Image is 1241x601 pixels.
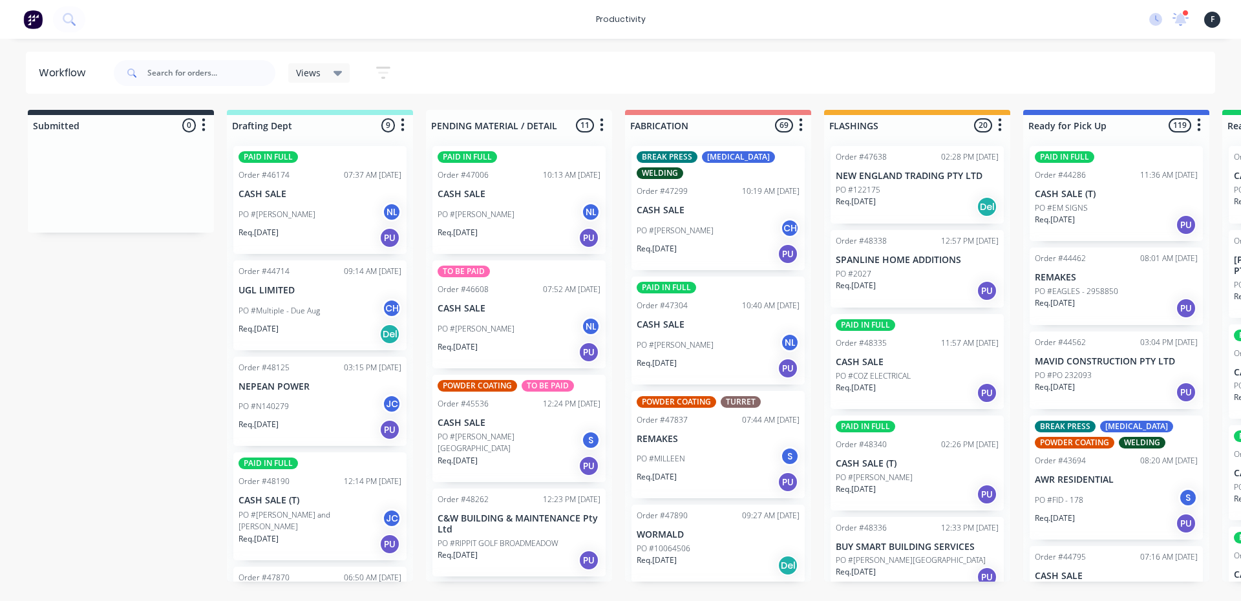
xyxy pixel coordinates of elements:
div: Order #44714 [239,266,290,277]
p: PO #MILLEEN [637,453,685,465]
p: Req. [DATE] [239,533,279,545]
div: JC [382,509,401,528]
p: Req. [DATE] [836,196,876,207]
div: POWDER COATINGTO BE PAIDOrder #4553612:24 PM [DATE]CASH SALEPO #[PERSON_NAME][GEOGRAPHIC_DATA]SRe... [432,375,606,483]
div: S [780,447,800,466]
div: PU [1176,298,1196,319]
div: Order #44462 [1035,253,1086,264]
div: BREAK PRESS [1035,421,1096,432]
div: PU [778,358,798,379]
p: UGL LIMITED [239,285,401,296]
div: Order #43694 [1035,455,1086,467]
div: Order #44795 [1035,551,1086,563]
div: PAID IN FULLOrder #4617407:37 AM [DATE]CASH SALEPO #[PERSON_NAME]NLReq.[DATE]PU [233,146,407,254]
div: PU [977,280,997,301]
p: Req. [DATE] [239,227,279,238]
div: PAID IN FULL [438,151,497,163]
div: 12:57 PM [DATE] [941,235,999,247]
div: NL [581,202,600,222]
div: 09:14 AM [DATE] [344,266,401,277]
p: BUY SMART BUILDING SERVICES [836,542,999,553]
div: PAID IN FULL [239,151,298,163]
p: PO #10064506 [637,543,690,554]
p: CASH SALE [438,303,600,314]
p: Req. [DATE] [1035,297,1075,309]
p: PO #N140279 [239,401,289,412]
div: POWDER COATING [1035,437,1114,448]
div: PU [578,342,599,363]
span: F [1211,14,1214,25]
p: Req. [DATE] [637,357,677,369]
div: Order #47006 [438,169,489,181]
div: CH [780,218,800,238]
div: Order #48336 [836,522,887,534]
div: Order #46608 [438,284,489,295]
p: PO #RIPPIT GOLF BROADMEADOW [438,538,558,549]
p: Req. [DATE] [836,566,876,578]
div: BREAK PRESS [637,151,697,163]
div: JC [382,394,401,414]
div: 02:26 PM [DATE] [941,439,999,450]
div: 11:36 AM [DATE] [1140,169,1198,181]
div: productivity [589,10,652,29]
div: Workflow [39,65,92,81]
div: PU [778,472,798,492]
div: TO BE PAID [522,380,574,392]
div: Order #47870 [239,572,290,584]
div: PAID IN FULLOrder #4700610:13 AM [DATE]CASH SALEPO #[PERSON_NAME]NLReq.[DATE]PU [432,146,606,254]
div: 12:23 PM [DATE] [543,494,600,505]
div: PU [1176,215,1196,235]
div: 03:04 PM [DATE] [1140,337,1198,348]
div: Order #4826212:23 PM [DATE]C&W BUILDING & MAINTENANCE Pty LtdPO #RIPPIT GOLF BROADMEADOWReq.[DATE]PU [432,489,606,576]
div: PU [379,419,400,440]
p: Req. [DATE] [438,227,478,238]
p: CASH SALE [836,357,999,368]
div: Order #47890 [637,510,688,522]
p: PO #FID - 178 [1035,494,1083,506]
div: Order #4446208:01 AM [DATE]REMAKESPO #EAGLES - 2958850Req.[DATE]PU [1030,248,1203,325]
p: Req. [DATE] [637,471,677,483]
div: TO BE PAID [438,266,490,277]
input: Search for orders... [147,60,275,86]
div: 09:27 AM [DATE] [742,510,800,522]
div: Order #48340 [836,439,887,450]
div: Order #47837 [637,414,688,426]
div: WELDING [637,167,683,179]
div: [MEDICAL_DATA] [1100,421,1173,432]
div: Order #48125 [239,362,290,374]
div: Del [379,324,400,344]
div: Order #48338 [836,235,887,247]
p: PO #[PERSON_NAME] [637,339,714,351]
p: WORMALD [637,529,800,540]
div: PU [1176,513,1196,534]
div: POWDER COATING [637,396,716,408]
div: 10:13 AM [DATE] [543,169,600,181]
p: CASH SALE [637,319,800,330]
div: Order #48335 [836,337,887,349]
div: Order #4763802:28 PM [DATE]NEW ENGLAND TRADING PTY LTDPO #122175Req.[DATE]Del [831,146,1004,224]
p: CASH SALE (T) [836,458,999,469]
div: Del [778,555,798,576]
div: POWDER COATINGTURRETOrder #4783707:44 AM [DATE]REMAKESPO #MILLEENSReq.[DATE]PU [631,391,805,499]
div: PAID IN FULL [1035,151,1094,163]
p: CASH SALE (T) [1035,189,1198,200]
div: S [581,430,600,450]
div: PAID IN FULLOrder #4428611:36 AM [DATE]CASH SALE (T)PO #EM SIGNSReq.[DATE]PU [1030,146,1203,241]
div: 07:44 AM [DATE] [742,414,800,426]
p: Req. [DATE] [836,280,876,291]
div: 03:15 PM [DATE] [344,362,401,374]
p: PO #[PERSON_NAME] [438,323,514,335]
p: PO #PO 232093 [1035,370,1092,381]
div: NL [780,333,800,352]
p: PO #COZ ELECTRICAL [836,370,911,382]
div: 11:57 AM [DATE] [941,337,999,349]
div: Order #47299 [637,185,688,197]
div: 07:52 AM [DATE] [543,284,600,295]
div: PU [977,484,997,505]
div: PU [578,550,599,571]
div: PAID IN FULL [836,421,895,432]
p: PO #EAGLES - 2958850 [1035,286,1118,297]
div: CH [382,299,401,318]
p: AWR RESIDENTIAL [1035,474,1198,485]
div: PAID IN FULLOrder #4819012:14 PM [DATE]CASH SALE (T)PO #[PERSON_NAME] and [PERSON_NAME]JCReq.[DAT... [233,452,407,560]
